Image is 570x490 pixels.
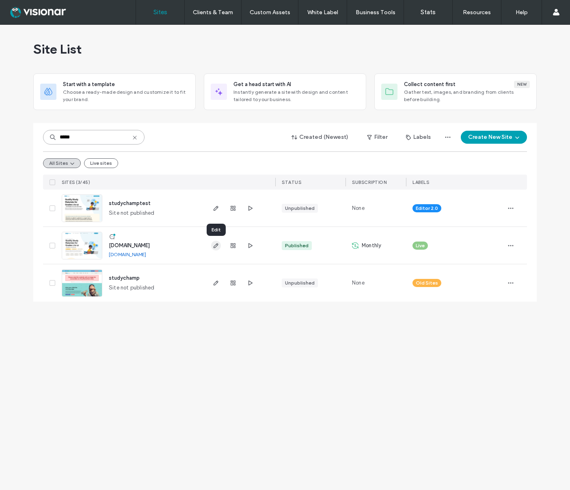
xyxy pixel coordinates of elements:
span: Site not published [109,284,155,292]
div: Unpublished [285,205,315,212]
label: White Label [307,9,338,16]
span: Start with a template [63,80,115,89]
span: Monthly [362,242,381,250]
span: None [352,279,365,287]
label: Sites [153,9,167,16]
span: Instantly generate a site with design and content tailored to your business. [233,89,359,103]
span: LABELS [412,179,429,185]
a: [DOMAIN_NAME] [109,242,150,248]
label: Business Tools [356,9,395,16]
a: studychamptest [109,200,151,206]
div: Start with a templateChoose a ready-made design and customize it to fit your brand. [33,73,196,110]
span: SITES (3/45) [62,179,90,185]
label: Stats [421,9,436,16]
button: All Sites [43,158,81,168]
button: Filter [359,131,395,144]
span: Live [416,242,425,249]
a: [DOMAIN_NAME] [109,251,146,257]
span: Choose a ready-made design and customize it to fit your brand. [63,89,189,103]
span: Gather text, images, and branding from clients before building. [404,89,530,103]
button: Labels [399,131,438,144]
div: Published [285,242,309,249]
span: None [352,204,365,212]
div: Collect content firstNewGather text, images, and branding from clients before building. [374,73,537,110]
span: STATUS [282,179,301,185]
span: Site List [33,41,82,57]
span: Help [19,6,35,13]
div: Get a head start with AIInstantly generate a site with design and content tailored to your business. [204,73,366,110]
label: Clients & Team [193,9,233,16]
label: Custom Assets [250,9,290,16]
button: Created (Newest) [285,131,356,144]
span: Get a head start with AI [233,80,291,89]
button: Create New Site [461,131,527,144]
span: SUBSCRIPTION [352,179,386,185]
span: Editor 2.0 [416,205,438,212]
label: Resources [463,9,491,16]
button: Live sites [84,158,118,168]
span: Site not published [109,209,155,217]
div: Unpublished [285,279,315,287]
span: Old Sites [416,279,438,287]
div: Edit [207,224,226,236]
div: New [514,81,530,88]
a: studychamp [109,275,140,281]
label: Help [516,9,528,16]
span: Collect content first [404,80,456,89]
